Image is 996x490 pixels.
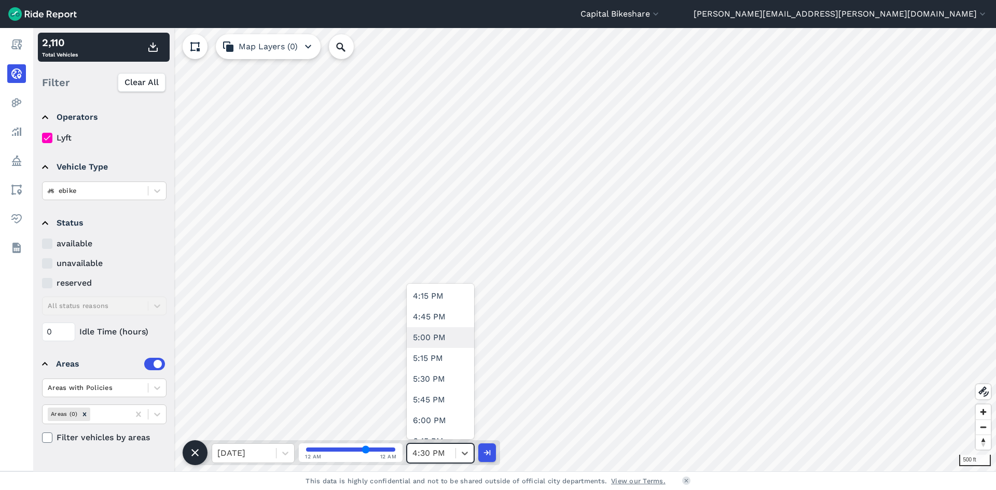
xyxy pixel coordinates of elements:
[42,431,167,444] label: Filter vehicles by areas
[7,64,26,83] a: Realtime
[976,404,991,419] button: Zoom in
[7,93,26,112] a: Heatmaps
[38,66,170,99] div: Filter
[407,348,474,369] div: 5:15 PM
[407,389,474,410] div: 5:45 PM
[42,103,165,132] summary: Operators
[611,476,666,486] a: View our Terms.
[7,122,26,141] a: Analyze
[42,323,167,341] div: Idle Time (hours)
[580,8,661,20] button: Capital Bikeshare
[7,239,26,257] a: Datasets
[48,408,79,421] div: Areas (0)
[7,209,26,228] a: Health
[694,8,988,20] button: [PERSON_NAME][EMAIL_ADDRESS][PERSON_NAME][DOMAIN_NAME]
[7,180,26,199] a: Areas
[42,277,167,289] label: reserved
[42,152,165,181] summary: Vehicle Type
[407,431,474,452] div: 6:15 PM
[216,34,321,59] button: Map Layers (0)
[7,35,26,54] a: Report
[42,349,165,379] summary: Areas
[407,306,474,327] div: 4:45 PM
[7,151,26,170] a: Policy
[976,435,991,450] button: Reset bearing to north
[42,237,167,250] label: available
[305,453,322,460] span: 12 AM
[56,358,165,370] div: Areas
[42,132,167,144] label: Lyft
[42,208,165,237] summary: Status
[380,453,397,460] span: 12 AM
[125,76,159,89] span: Clear All
[976,419,991,435] button: Zoom out
[407,369,474,389] div: 5:30 PM
[407,286,474,306] div: 4:15 PM
[33,28,996,471] canvas: Map
[959,455,991,466] div: 500 ft
[407,410,474,431] div: 6:00 PM
[407,327,474,348] div: 5:00 PM
[42,35,78,50] div: 2,110
[42,35,78,60] div: Total Vehicles
[79,408,90,421] div: Remove Areas (0)
[329,34,370,59] input: Search Location or Vehicles
[8,7,77,21] img: Ride Report
[42,257,167,270] label: unavailable
[118,73,165,92] button: Clear All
